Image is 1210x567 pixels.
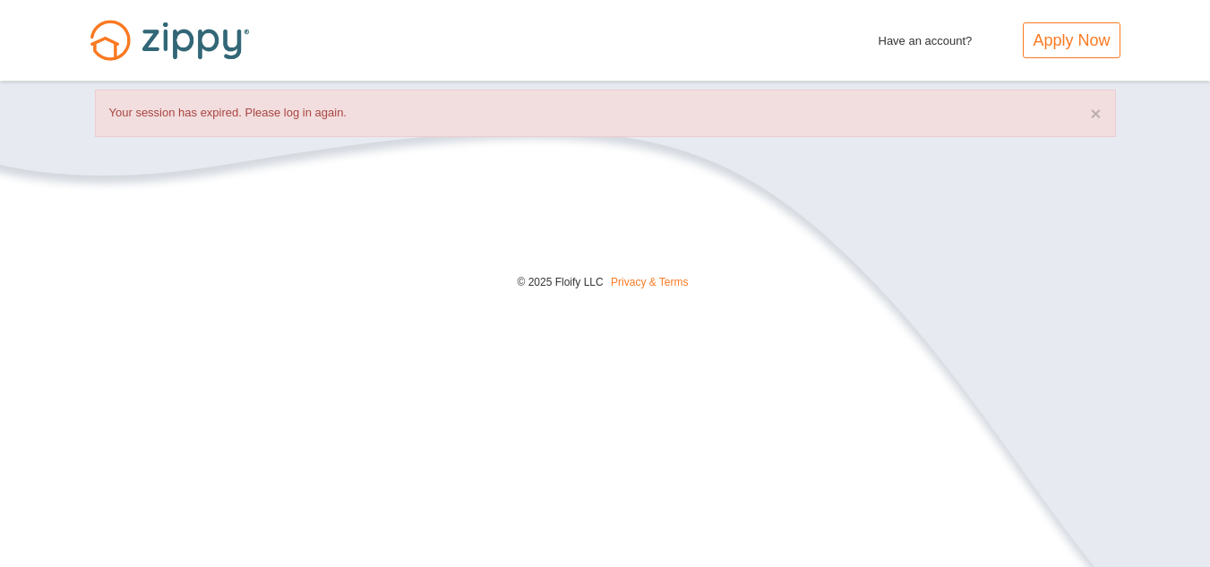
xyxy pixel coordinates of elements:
[879,22,973,51] span: Have an account?
[611,276,688,288] a: Privacy & Terms
[1090,104,1101,123] button: ×
[517,276,603,288] span: © 2025 Floify LLC
[95,90,1116,137] div: Your session has expired. Please log in again.
[1023,22,1120,58] a: Apply Now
